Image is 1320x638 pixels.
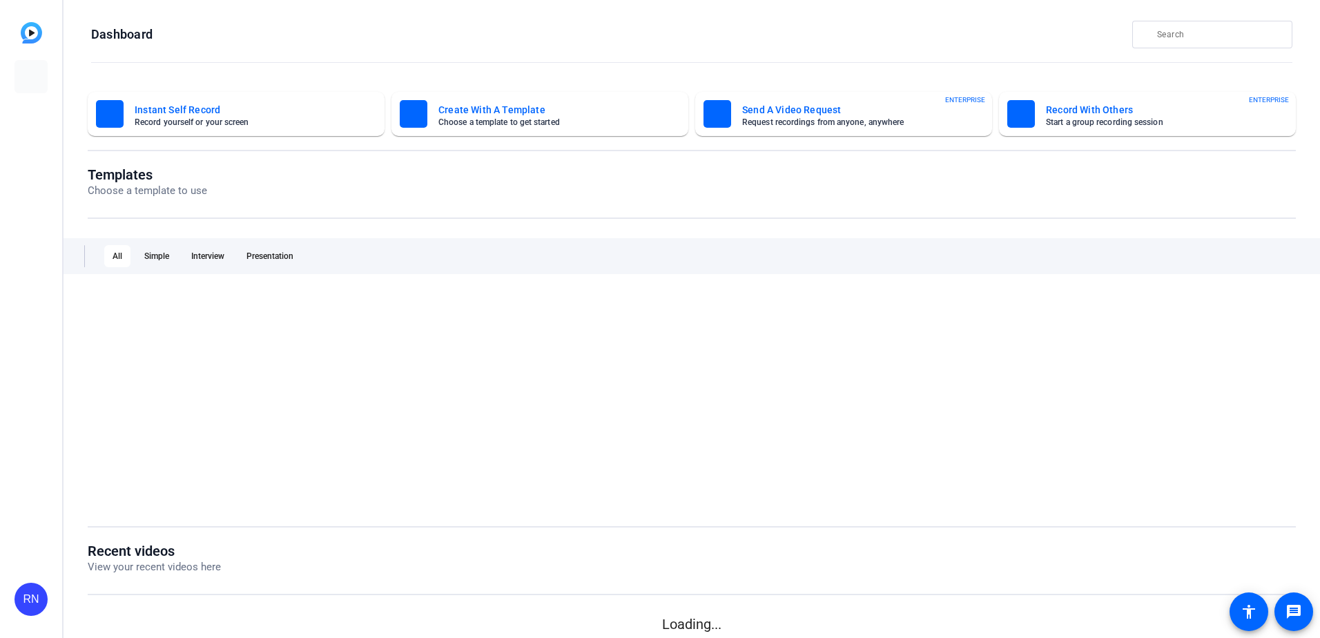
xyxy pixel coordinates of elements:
[135,118,354,126] mat-card-subtitle: Record yourself or your screen
[438,101,658,118] mat-card-title: Create With A Template
[88,183,207,199] p: Choose a template to use
[104,245,130,267] div: All
[88,92,385,136] button: Instant Self RecordRecord yourself or your screen
[742,118,962,126] mat-card-subtitle: Request recordings from anyone, anywhere
[1285,603,1302,620] mat-icon: message
[136,245,177,267] div: Simple
[88,614,1296,635] p: Loading...
[1249,95,1289,105] span: ENTERPRISE
[135,101,354,118] mat-card-title: Instant Self Record
[1046,101,1265,118] mat-card-title: Record With Others
[88,559,221,575] p: View your recent videos here
[391,92,688,136] button: Create With A TemplateChoose a template to get started
[438,118,658,126] mat-card-subtitle: Choose a template to get started
[21,22,42,43] img: blue-gradient.svg
[183,245,233,267] div: Interview
[14,583,48,616] div: RN
[91,26,153,43] h1: Dashboard
[1046,118,1265,126] mat-card-subtitle: Start a group recording session
[88,543,221,559] h1: Recent videos
[1157,26,1281,43] input: Search
[742,101,962,118] mat-card-title: Send A Video Request
[1241,603,1257,620] mat-icon: accessibility
[88,166,207,183] h1: Templates
[945,95,985,105] span: ENTERPRISE
[999,92,1296,136] button: Record With OthersStart a group recording sessionENTERPRISE
[695,92,992,136] button: Send A Video RequestRequest recordings from anyone, anywhereENTERPRISE
[238,245,302,267] div: Presentation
